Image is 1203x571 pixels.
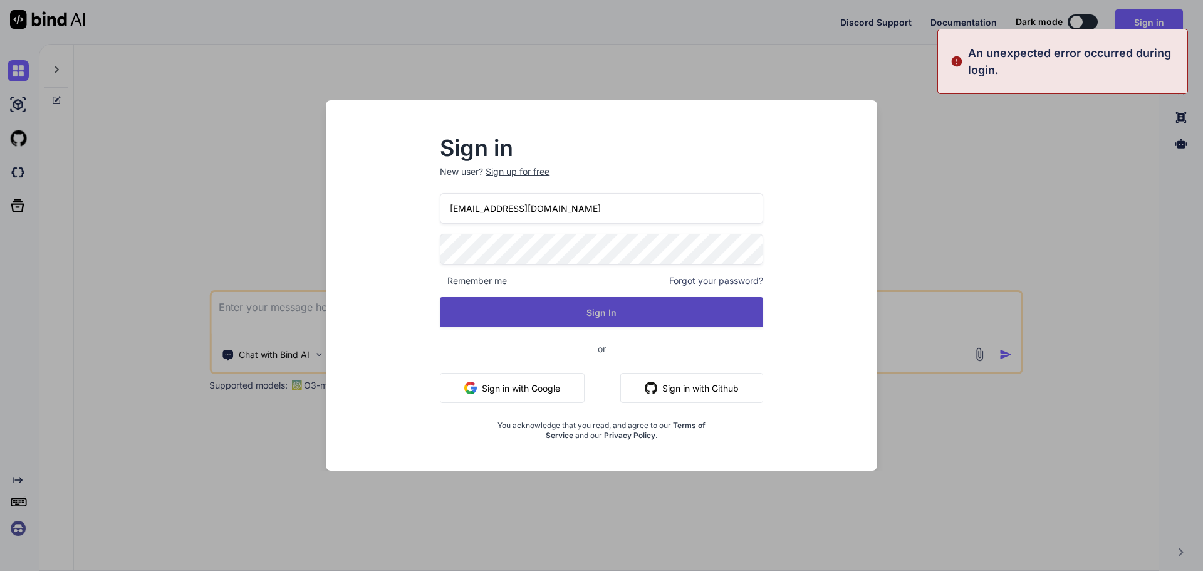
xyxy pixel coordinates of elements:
[440,138,763,158] h2: Sign in
[440,275,507,287] span: Remember me
[669,275,763,287] span: Forgot your password?
[950,45,963,78] img: alert
[645,382,657,394] img: github
[440,297,763,327] button: Sign In
[548,333,656,364] span: or
[440,373,585,403] button: Sign in with Google
[546,421,706,440] a: Terms of Service
[464,382,477,394] img: google
[968,45,1180,78] p: An unexpected error occurred during login.
[440,165,763,193] p: New user?
[620,373,763,403] button: Sign in with Github
[494,413,709,441] div: You acknowledge that you read, and agree to our and our
[486,165,549,178] div: Sign up for free
[604,431,658,440] a: Privacy Policy.
[440,193,763,224] input: Login or Email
